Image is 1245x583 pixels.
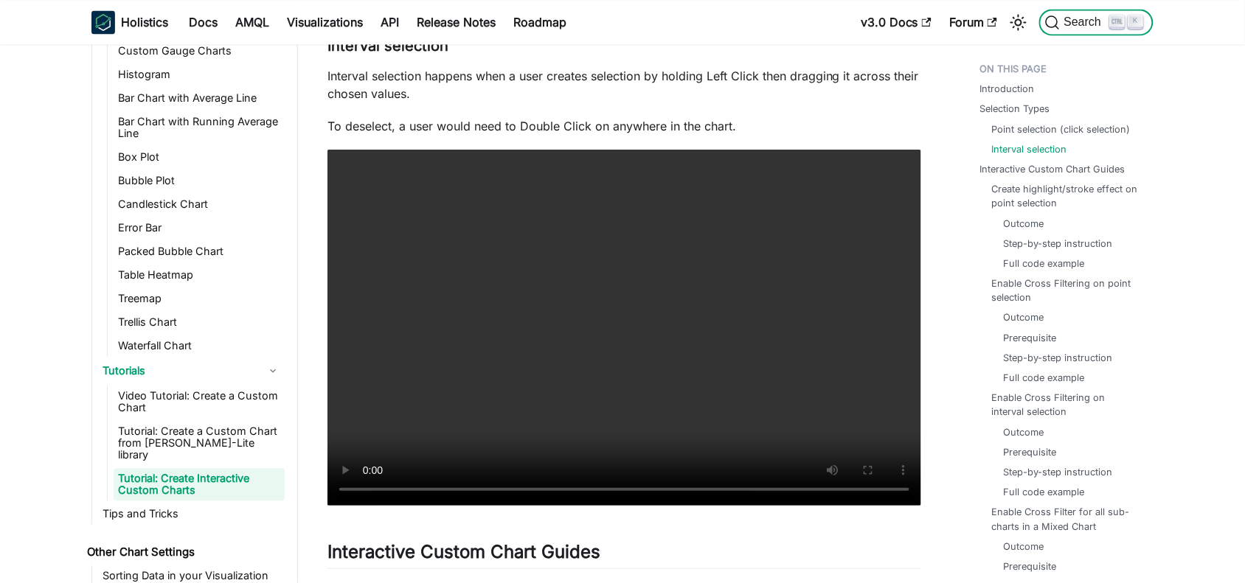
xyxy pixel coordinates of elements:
a: Custom Gauge Charts [114,41,285,61]
a: Candlestick Chart [114,194,285,214]
a: Packed Bubble Chart [114,241,285,262]
button: Search (Ctrl+K) [1039,9,1154,35]
kbd: K [1128,15,1143,28]
a: AMQL [226,10,278,34]
a: Histogram [114,64,285,85]
a: Prerequisite [1004,445,1057,459]
a: Roadmap [504,10,575,34]
a: Full code example [1004,256,1085,270]
a: Docs [180,10,226,34]
a: Enable Cross Filter for all sub-charts in a Mixed Chart [992,505,1139,533]
a: Waterfall Chart [114,335,285,356]
a: Bar Chart with Average Line [114,88,285,108]
h2: Interactive Custom Chart Guides [327,541,921,569]
a: Interval selection [992,142,1067,156]
h3: Interval selection [327,37,921,55]
p: Interval selection happens when a user creates selection by holding Left Click then dragging it a... [327,67,921,102]
a: Visualizations [278,10,372,34]
a: Table Heatmap [114,265,285,285]
video: Your browser does not support embedding video, but you can . [327,150,921,506]
a: Outcome [1004,310,1044,324]
a: Forum [940,10,1006,34]
a: Enable Cross Filtering on point selection [992,276,1139,304]
a: Full code example [1004,371,1085,385]
a: Tutorials [98,359,285,383]
a: Outcome [1004,217,1044,231]
a: v3.0 Docs [852,10,940,34]
a: Treemap [114,288,285,309]
a: Step-by-step instruction [1004,351,1113,365]
a: Bar Chart with Running Average Line [114,111,285,144]
span: Search [1060,15,1111,29]
nav: Docs sidebar [77,44,298,583]
a: Box Plot [114,147,285,167]
a: HolisticsHolistics [91,10,168,34]
a: Outcome [1004,540,1044,554]
a: Selection Types [980,102,1050,116]
a: Step-by-step instruction [1004,465,1113,479]
a: Tutorial: Create Interactive Custom Charts [114,468,285,500]
a: Bubble Plot [114,170,285,191]
a: Outcome [1004,425,1044,439]
a: Full code example [1004,485,1085,499]
a: Introduction [980,82,1035,96]
a: Prerequisite [1004,331,1057,345]
a: Other Chart Settings [83,542,285,562]
a: Trellis Chart [114,312,285,332]
img: Holistics [91,10,115,34]
a: Interactive Custom Chart Guides [980,162,1126,176]
a: Create highlight/stroke effect on point selection [992,182,1139,210]
b: Holistics [121,13,168,31]
a: Tutorial: Create a Custom Chart from [PERSON_NAME]-Lite library [114,421,285,465]
a: Step-by-step instruction [1004,237,1113,251]
a: Release Notes [408,10,504,34]
p: To deselect, a user would need to Double Click on anywhere in the chart. [327,117,921,135]
a: Error Bar [114,217,285,238]
a: Prerequisite [1004,559,1057,573]
a: Point selection (click selection) [992,122,1131,136]
a: API [372,10,408,34]
button: Switch between dark and light mode (currently light mode) [1007,10,1030,34]
a: Enable Cross Filtering on interval selection [992,391,1139,419]
a: Video Tutorial: Create a Custom Chart [114,385,285,418]
a: Tips and Tricks [98,503,285,524]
